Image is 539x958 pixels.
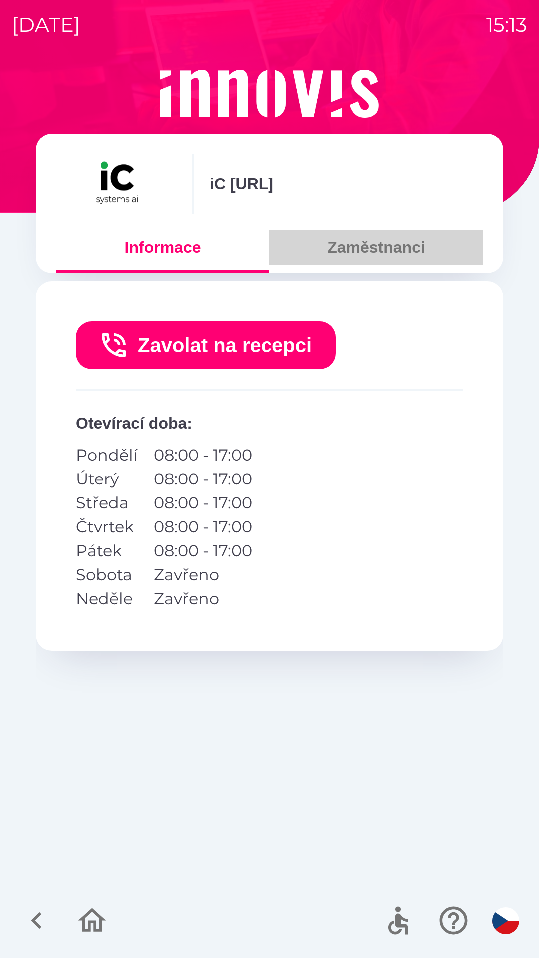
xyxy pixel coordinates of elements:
[210,172,273,196] p: iC [URL]
[486,10,527,40] p: 15:13
[76,443,138,467] p: Pondělí
[76,515,138,539] p: Čtvrtek
[154,491,252,515] p: 08:00 - 17:00
[154,587,252,611] p: Zavřeno
[492,907,519,934] img: cs flag
[154,467,252,491] p: 08:00 - 17:00
[76,411,463,435] p: Otevírací doba :
[154,515,252,539] p: 08:00 - 17:00
[154,443,252,467] p: 08:00 - 17:00
[12,10,80,40] p: [DATE]
[76,467,138,491] p: Úterý
[76,539,138,563] p: Pátek
[56,230,269,265] button: Informace
[76,321,336,369] button: Zavolat na recepci
[76,587,138,611] p: Neděle
[36,70,503,118] img: Logo
[154,539,252,563] p: 08:00 - 17:00
[76,491,138,515] p: Středa
[154,563,252,587] p: Zavřeno
[269,230,483,265] button: Zaměstnanci
[76,563,138,587] p: Sobota
[56,154,176,214] img: 0b57a2db-d8c2-416d-bc33-8ae43c84d9d8.png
